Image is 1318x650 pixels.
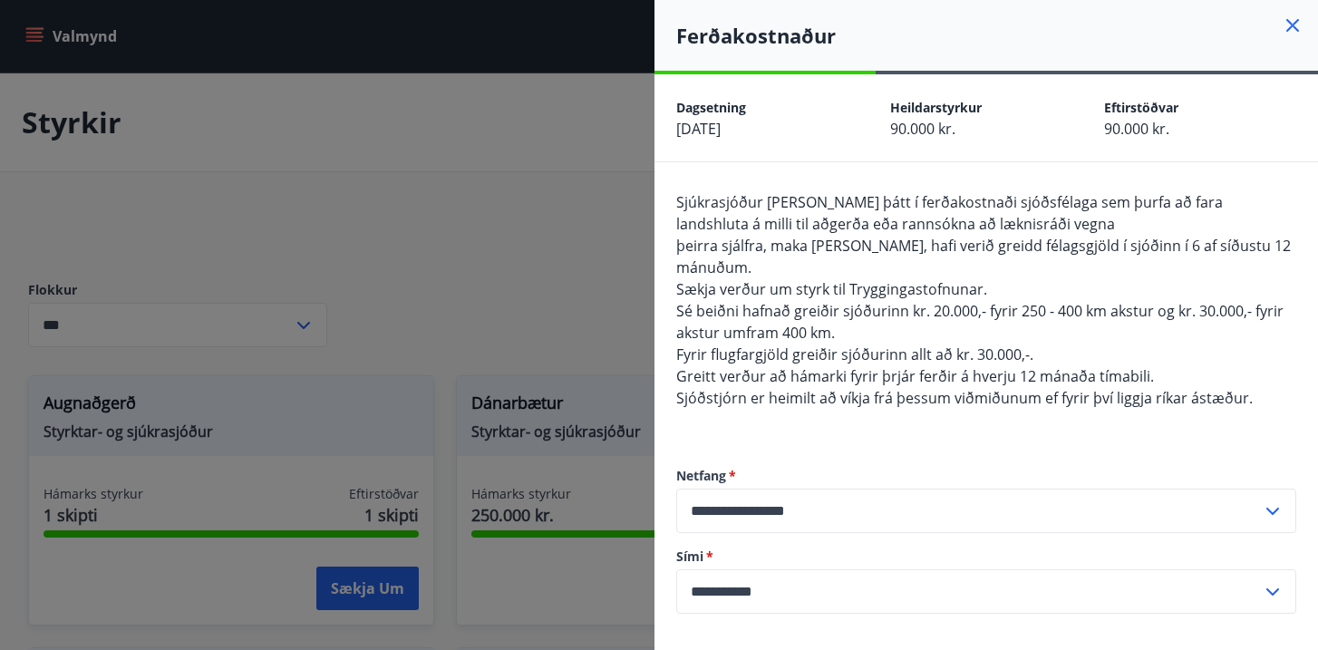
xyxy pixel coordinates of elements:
[676,301,1284,343] span: Sé beiðni hafnað greiðir sjóðurinn kr. 20.000,- fyrir 250 - 400 km akstur og kr. 30.000,- fyrir a...
[676,236,1291,277] span: þeirra sjálfra, maka [PERSON_NAME], hafi verið greidd félagsgjöld í sjóðinn í 6 af síðustu 12 mán...
[676,388,1253,408] span: Sjóðstjórn er heimilt að víkja frá þessum viðmiðunum ef fyrir því liggja ríkar ástæður.
[676,344,1033,364] span: Fyrir flugfargjöld greiðir sjóðurinn allt að kr. 30.000,-.
[676,22,1318,49] h4: Ferðakostnaður
[676,366,1154,386] span: Greitt verður að hámarki fyrir þrjár ferðir á hverju 12 mánaða tímabili.
[676,99,746,116] span: Dagsetning
[676,548,1296,566] label: Sími
[676,279,987,299] span: Sækja verður um styrk til Tryggingastofnunar.
[1104,119,1169,139] span: 90.000 kr.
[676,467,1296,485] label: Netfang
[676,119,721,139] span: [DATE]
[890,99,982,116] span: Heildarstyrkur
[1104,99,1178,116] span: Eftirstöðvar
[676,192,1223,234] span: Sjúkrasjóður [PERSON_NAME] þátt í ferðakostnaði sjóðsfélaga sem þurfa að fara landshluta á milli ...
[890,119,955,139] span: 90.000 kr.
